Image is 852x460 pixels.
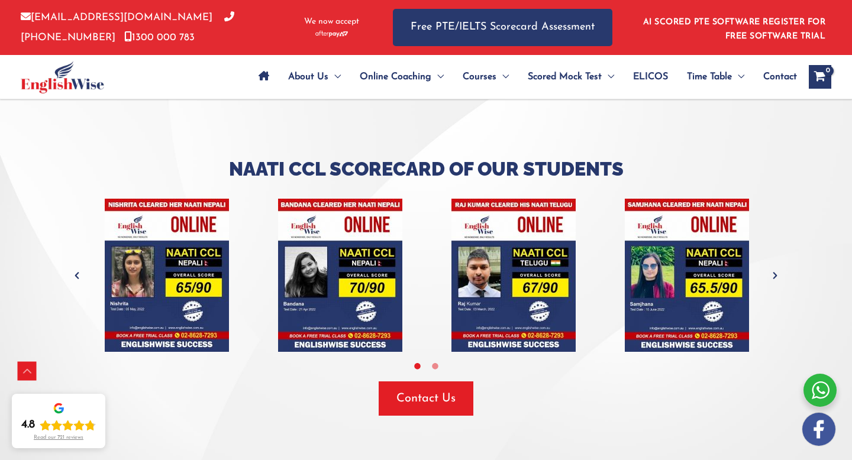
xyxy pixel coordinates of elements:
a: 1300 000 783 [124,33,195,43]
img: Afterpay-Logo [315,31,348,37]
span: Menu Toggle [328,56,341,98]
h3: Naati CCL Scorecard of Our Students [80,157,772,182]
img: naati-scorecard-2 [278,199,402,352]
div: Rating: 4.8 out of 5 [21,418,96,432]
aside: Header Widget 1 [636,8,831,47]
button: Next [769,270,781,281]
span: Menu Toggle [431,56,444,98]
span: Time Table [687,56,732,98]
div: Read our 721 reviews [34,435,83,441]
img: naati-scorecard-4 [625,199,749,352]
span: About Us [288,56,328,98]
span: Scored Mock Test [528,56,602,98]
a: View Shopping Cart, empty [809,65,831,89]
button: Contact Us [379,381,473,416]
a: [EMAIL_ADDRESS][DOMAIN_NAME] [21,12,212,22]
nav: Site Navigation: Main Menu [249,56,797,98]
span: Contact Us [396,390,456,407]
img: cropped-ew-logo [21,61,104,93]
a: AI SCORED PTE SOFTWARE REGISTER FOR FREE SOFTWARE TRIAL [643,18,826,41]
span: ELICOS [633,56,668,98]
img: naati-scorecard-3 [451,199,576,352]
span: Menu Toggle [732,56,744,98]
span: Menu Toggle [496,56,509,98]
a: Time TableMenu Toggle [677,56,754,98]
span: Contact [763,56,797,98]
a: About UsMenu Toggle [279,56,350,98]
span: We now accept [304,16,359,28]
a: Free PTE/IELTS Scorecard Assessment [393,9,612,46]
span: Online Coaching [360,56,431,98]
a: ELICOS [624,56,677,98]
span: Courses [463,56,496,98]
div: 4.8 [21,418,35,432]
img: white-facebook.png [802,413,835,446]
span: Menu Toggle [602,56,614,98]
button: Previous [71,270,83,281]
a: CoursesMenu Toggle [453,56,518,98]
img: naati-scorecard-1 [105,199,229,352]
a: Contact [754,56,797,98]
a: Scored Mock TestMenu Toggle [518,56,624,98]
a: Online CoachingMenu Toggle [350,56,453,98]
a: [PHONE_NUMBER] [21,12,234,42]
